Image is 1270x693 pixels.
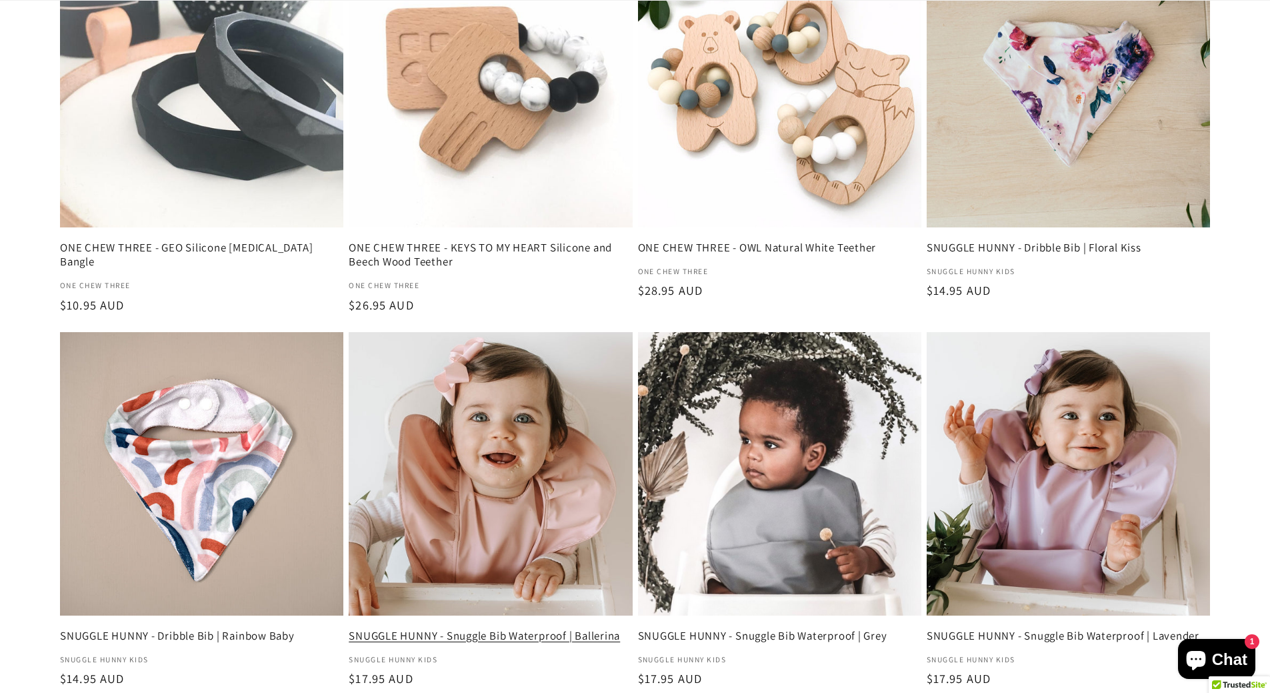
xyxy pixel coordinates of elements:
[638,629,921,643] a: SNUGGLE HUNNY - Snuggle Bib Waterproof | Grey
[349,241,632,269] a: ONE CHEW THREE - KEYS TO MY HEART Silicone and Beech Wood Teether
[927,629,1210,643] a: SNUGGLE HUNNY - Snuggle Bib Waterproof | Lavender
[1174,639,1259,682] inbox-online-store-chat: Shopify online store chat
[60,241,343,269] a: ONE CHEW THREE - GEO Silicone [MEDICAL_DATA] Bangle
[638,241,921,255] a: ONE CHEW THREE - OWL Natural White Teether
[349,629,632,643] a: SNUGGLE HUNNY - Snuggle Bib Waterproof | Ballerina
[60,629,343,643] a: SNUGGLE HUNNY - Dribble Bib | Rainbow Baby
[927,241,1210,255] a: SNUGGLE HUNNY - Dribble Bib | Floral Kiss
